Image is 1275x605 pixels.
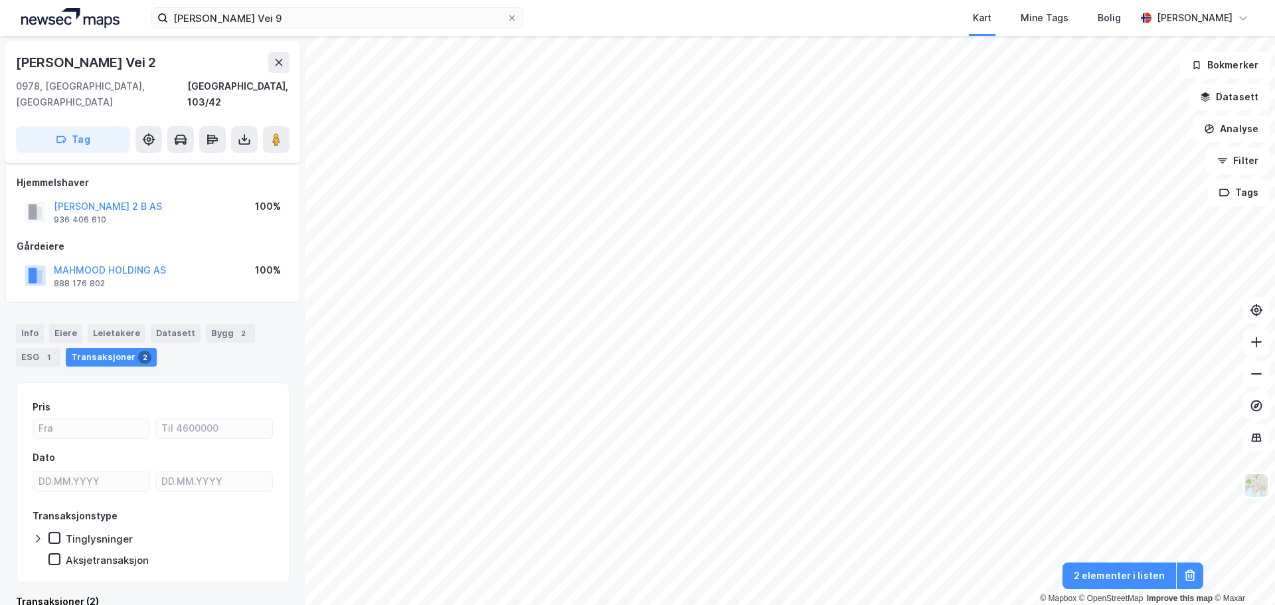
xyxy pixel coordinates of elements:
[156,472,272,491] input: DD.MM.YYYY
[1206,147,1270,174] button: Filter
[16,348,60,367] div: ESG
[255,199,281,215] div: 100%
[66,554,149,566] div: Aksjetransaksjon
[49,324,82,343] div: Eiere
[1040,594,1076,603] a: Mapbox
[1193,116,1270,142] button: Analyse
[1157,10,1232,26] div: [PERSON_NAME]
[16,52,159,73] div: [PERSON_NAME] Vei 2
[168,8,507,28] input: Søk på adresse, matrikkel, gårdeiere, leietakere eller personer
[54,278,105,289] div: 888 176 802
[16,78,187,110] div: 0978, [GEOGRAPHIC_DATA], [GEOGRAPHIC_DATA]
[1189,84,1270,110] button: Datasett
[1244,473,1269,498] img: Z
[187,78,290,110] div: [GEOGRAPHIC_DATA], 103/42
[1062,562,1176,589] button: 2 elementer i listen
[42,351,55,364] div: 1
[1098,10,1121,26] div: Bolig
[66,348,157,367] div: Transaksjoner
[33,508,118,524] div: Transaksjonstype
[1180,52,1270,78] button: Bokmerker
[1208,179,1270,206] button: Tags
[1079,594,1144,603] a: OpenStreetMap
[138,351,151,364] div: 2
[33,418,149,438] input: Fra
[151,324,201,343] div: Datasett
[16,324,44,343] div: Info
[156,418,272,438] input: Til 4600000
[1147,594,1213,603] a: Improve this map
[255,262,281,278] div: 100%
[33,450,55,466] div: Dato
[17,175,289,191] div: Hjemmelshaver
[33,472,149,491] input: DD.MM.YYYY
[1021,10,1068,26] div: Mine Tags
[21,8,120,28] img: logo.a4113a55bc3d86da70a041830d287a7e.svg
[236,327,250,340] div: 2
[16,126,130,153] button: Tag
[206,324,255,343] div: Bygg
[33,399,50,415] div: Pris
[88,324,145,343] div: Leietakere
[973,10,991,26] div: Kart
[66,533,133,545] div: Tinglysninger
[17,238,289,254] div: Gårdeiere
[1209,541,1275,605] iframe: Chat Widget
[54,215,106,225] div: 936 406 610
